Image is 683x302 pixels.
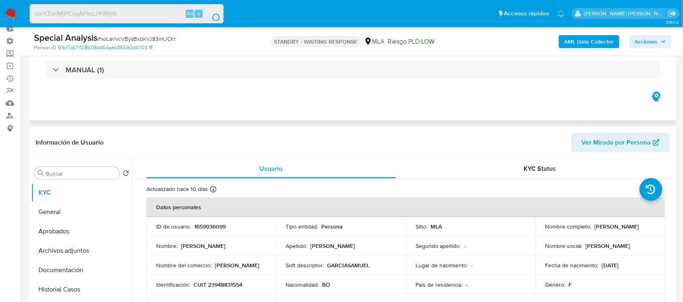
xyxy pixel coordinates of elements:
[260,164,283,173] span: Usuario
[466,281,467,288] p: -
[197,10,200,17] span: s
[187,10,193,17] span: Alt
[602,262,619,269] p: [DATE]
[31,222,132,241] button: Aprobados
[30,8,223,19] input: Buscar usuario o caso...
[582,133,651,152] span: Ver Mirada por Persona
[416,262,468,269] p: Lugar de nacimiento :
[38,170,44,176] button: Buscar
[156,242,178,250] p: Nombre :
[416,242,460,250] p: Segundo apellido :
[559,35,619,48] button: AML Data Collector
[322,281,331,288] p: BO
[545,262,599,269] p: Fecha de nacimiento :
[204,8,221,19] button: search-icon
[193,281,242,288] p: CUIT 23948831554
[471,262,473,269] p: -
[34,31,98,44] b: Special Analysis
[322,223,343,230] p: Persona
[416,281,462,288] p: País de residencia :
[564,35,614,48] b: AML Data Collector
[422,37,435,46] span: LOW
[58,44,153,51] a: 91b17cb71128608d454aeb36590d4703
[156,281,190,288] p: Identificación :
[31,183,132,202] button: KYC
[194,223,226,230] p: 1659936099
[327,262,370,269] p: GARCIASAMUEL
[31,260,132,280] button: Documentación
[286,262,324,269] p: Soft descriptor :
[569,281,572,288] p: F
[668,9,677,18] a: Salir
[286,242,308,250] p: Apellido :
[36,138,104,147] h1: Información de Usuario
[146,185,208,193] p: Actualizado hace 10 días
[545,223,592,230] p: Nombre completo :
[558,10,564,17] a: Notificaciones
[123,170,129,179] button: Volver al orden por defecto
[311,242,355,250] p: [PERSON_NAME]
[34,44,56,51] b: Person ID
[156,223,191,230] p: ID de usuario :
[215,262,259,269] p: [PERSON_NAME]
[416,223,427,230] p: Sitio :
[46,170,116,177] input: Buscar
[364,37,385,46] div: MLA
[286,223,318,230] p: Tipo entidad :
[286,281,319,288] p: Nacionalidad :
[586,242,630,250] p: [PERSON_NAME]
[31,202,132,222] button: General
[524,164,556,173] span: KYC Status
[545,281,566,288] p: Género :
[595,223,639,230] p: [PERSON_NAME]
[45,61,660,79] div: MANUAL (1)
[431,223,442,230] p: MLA
[504,9,549,18] span: Accesos rápidos
[156,262,212,269] p: Nombre del comercio :
[271,36,361,47] p: STANDBY - WAITING RESPONSE
[66,65,104,74] h3: MANUAL (1)
[584,10,666,17] p: emmanuel.vitiello@mercadolibre.com
[666,19,679,25] span: 3.160.0
[545,242,583,250] p: Nombre social :
[464,242,465,250] p: -
[146,197,665,217] th: Datos personales
[635,35,658,48] span: Acciones
[98,35,176,43] span: # xoLaVvcVBysBxbkVJ83mUCKr
[31,280,132,299] button: Historial Casos
[31,241,132,260] button: Archivos adjuntos
[181,242,225,250] p: [PERSON_NAME]
[571,133,670,152] button: Ver Mirada por Persona
[388,37,435,46] span: Riesgo PLD:
[629,35,672,48] button: Acciones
